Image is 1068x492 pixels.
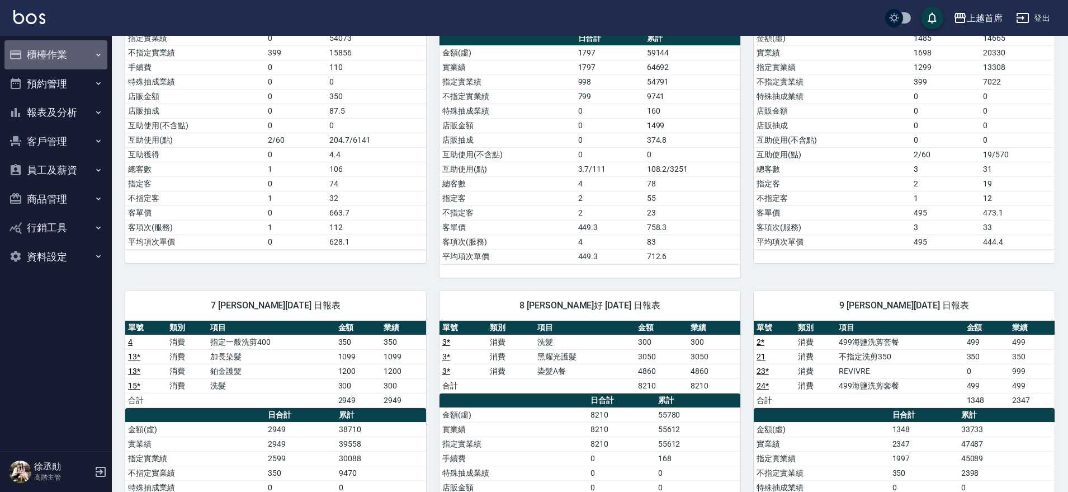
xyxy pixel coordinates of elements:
th: 日合計 [575,31,644,46]
td: 洗髮 [207,378,335,393]
td: 0 [575,133,644,147]
td: 108.2/3251 [644,162,740,176]
td: 指定客 [754,176,911,191]
td: 8210 [688,378,740,393]
td: 55612 [655,422,740,437]
td: 499 [1009,335,1055,349]
td: 0 [265,205,327,220]
td: 712.6 [644,249,740,264]
td: 31 [980,162,1055,176]
th: 累計 [644,31,740,46]
td: 2949 [335,393,381,407]
td: 指定實業績 [125,451,265,466]
td: 4 [575,176,644,191]
table: a dense table [754,321,1055,408]
td: 0 [911,133,980,147]
td: 999 [1009,364,1055,378]
td: 4860 [688,364,740,378]
td: 1797 [575,45,644,60]
td: 0 [575,118,644,133]
td: 2 [575,205,644,220]
td: 300 [335,378,381,393]
td: 350 [1009,349,1055,364]
td: 499海鹽洗剪套餐 [836,378,963,393]
th: 日合計 [265,408,336,423]
td: 495 [911,235,980,249]
td: 0 [265,60,327,74]
table: a dense table [125,321,426,408]
td: 指定實業績 [754,60,911,74]
td: 45089 [958,451,1055,466]
td: 3050 [635,349,688,364]
td: 499 [1009,378,1055,393]
td: 7022 [980,74,1055,89]
td: 洗髮 [535,335,635,349]
td: 399 [265,45,327,60]
td: 金額(虛) [440,45,575,60]
td: 19/570 [980,147,1055,162]
button: 預約管理 [4,69,107,99]
td: 加長染髮 [207,349,335,364]
td: 指定客 [125,176,265,191]
td: 2949 [265,437,336,451]
td: 1099 [381,349,426,364]
td: 金額(虛) [125,422,265,437]
td: 19 [980,176,1055,191]
td: 0 [265,104,327,118]
td: 不指定實業績 [125,45,265,60]
span: 8 [PERSON_NAME]好 [DATE] 日報表 [453,300,727,311]
td: 33733 [958,422,1055,437]
td: 特殊抽成業績 [440,466,588,480]
td: 1797 [575,60,644,74]
td: 客項次(服務) [754,220,911,235]
td: 總客數 [125,162,265,176]
td: 實業績 [440,60,575,74]
td: 2949 [381,393,426,407]
td: 758.3 [644,220,740,235]
td: 33 [980,220,1055,235]
td: 499 [964,378,1009,393]
td: 店販金額 [754,104,911,118]
td: 客單價 [440,220,575,235]
td: 0 [980,89,1055,104]
td: 0 [265,31,327,45]
th: 累計 [655,393,740,408]
th: 金額 [964,321,1009,335]
img: Logo [13,10,45,24]
td: 消費 [167,335,208,349]
td: 0 [265,235,327,249]
td: 不指定洗剪350 [836,349,963,364]
th: 項目 [535,321,635,335]
td: 0 [265,89,327,104]
td: 客項次(服務) [125,220,265,235]
td: 實業績 [754,437,890,451]
td: 4 [575,235,644,249]
th: 單號 [754,321,795,335]
td: 指定一般洗剪400 [207,335,335,349]
td: 998 [575,74,644,89]
td: 客項次(服務) [440,235,575,249]
td: 4860 [635,364,688,378]
td: 14665 [980,31,1055,45]
td: 實業績 [125,437,265,451]
td: 消費 [487,349,535,364]
td: 0 [265,74,327,89]
th: 類別 [487,321,535,335]
td: 消費 [795,364,837,378]
td: 12 [980,191,1055,205]
td: 300 [381,378,426,393]
td: 204.7/6141 [327,133,426,147]
td: 8210 [588,437,655,451]
td: 0 [588,451,655,466]
td: 0 [980,118,1055,133]
td: 4.4 [327,147,426,162]
td: 1200 [381,364,426,378]
td: 總客數 [754,162,911,176]
td: 合計 [125,393,167,407]
td: 特殊抽成業績 [125,74,265,89]
td: 8210 [588,407,655,422]
td: 87.5 [327,104,426,118]
td: 消費 [167,364,208,378]
td: 互助使用(不含點) [754,133,911,147]
td: 64692 [644,60,740,74]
